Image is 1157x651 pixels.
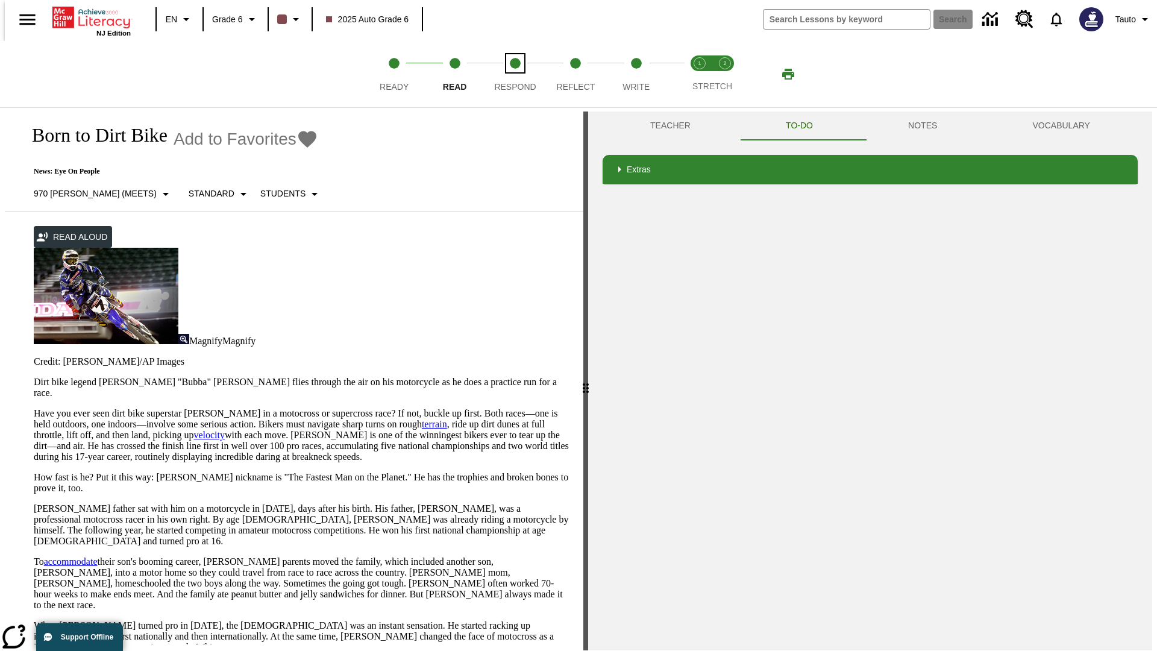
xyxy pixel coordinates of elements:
span: Write [622,82,650,92]
span: Reflect [557,82,595,92]
a: Notifications [1041,4,1072,35]
button: NOTES [861,112,985,140]
div: Instructional Panel Tabs [603,112,1138,140]
span: Magnify [189,336,222,346]
button: Read step 2 of 5 [419,41,489,107]
button: Reflect step 4 of 5 [541,41,610,107]
button: Stretch Respond step 2 of 2 [707,41,742,107]
span: Add to Favorites [174,130,296,149]
button: Select Lexile, 970 Lexile (Meets) [29,183,178,205]
a: terrain [422,419,447,429]
button: Stretch Read step 1 of 2 [682,41,717,107]
button: Teacher [603,112,738,140]
span: Ready [380,82,409,92]
p: Standard [189,187,234,200]
button: TO-DO [738,112,861,140]
p: Extras [627,163,651,176]
p: Students [260,187,306,200]
p: To their son's booming career, [PERSON_NAME] parents moved the family, which included another son... [34,556,569,611]
p: Credit: [PERSON_NAME]/AP Images [34,356,569,367]
div: Home [52,4,131,37]
p: Have you ever seen dirt bike superstar [PERSON_NAME] in a motocross or supercross race? If not, b... [34,408,569,462]
input: search field [763,10,930,29]
span: 2025 Auto Grade 6 [326,13,409,26]
button: Add to Favorites - Born to Dirt Bike [174,128,318,149]
p: News: Eye On People [19,167,327,176]
button: Print [769,63,807,85]
p: 970 [PERSON_NAME] (Meets) [34,187,157,200]
div: activity [588,112,1152,650]
button: Select a new avatar [1072,4,1111,35]
button: Open side menu [10,2,45,37]
button: Read Aloud [34,226,112,248]
button: Language: EN, Select a language [160,8,199,30]
img: Avatar [1079,7,1103,31]
a: velocity [193,430,225,440]
p: [PERSON_NAME] father sat with him on a motorcycle in [DATE], days after his birth. His father, [P... [34,503,569,547]
button: Grade: Grade 6, Select a grade [207,8,264,30]
p: How fast is he? Put it this way: [PERSON_NAME] nickname is "The Fastest Man on the Planet." He ha... [34,472,569,494]
a: Data Center [975,3,1008,36]
button: Select Student [256,183,327,205]
span: Read [443,82,467,92]
span: EN [166,13,177,26]
span: Magnify [222,336,256,346]
button: Write step 5 of 5 [601,41,671,107]
button: Ready step 1 of 5 [359,41,429,107]
span: STRETCH [692,81,732,91]
span: Tauto [1115,13,1136,26]
div: Extras [603,155,1138,184]
span: Support Offline [61,633,113,641]
img: Motocross racer James Stewart flies through the air on his dirt bike. [34,248,178,344]
text: 2 [723,60,726,66]
button: Class color is dark brown. Change class color [272,8,308,30]
span: NJ Edition [96,30,131,37]
div: reading [5,112,583,644]
h1: Born to Dirt Bike [19,124,168,146]
p: Dirt bike legend [PERSON_NAME] "Bubba" [PERSON_NAME] flies through the air on his motorcycle as h... [34,377,569,398]
button: Support Offline [36,623,123,651]
div: Press Enter or Spacebar and then press right and left arrow keys to move the slider [583,112,588,650]
a: Resource Center, Will open in new tab [1008,3,1041,36]
button: VOCABULARY [985,112,1138,140]
span: Respond [494,82,536,92]
text: 1 [698,60,701,66]
button: Respond step 3 of 5 [480,41,550,107]
img: Magnify [178,334,189,344]
span: Grade 6 [212,13,243,26]
a: accommodate [44,556,98,567]
button: Profile/Settings [1111,8,1157,30]
button: Scaffolds, Standard [184,183,256,205]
